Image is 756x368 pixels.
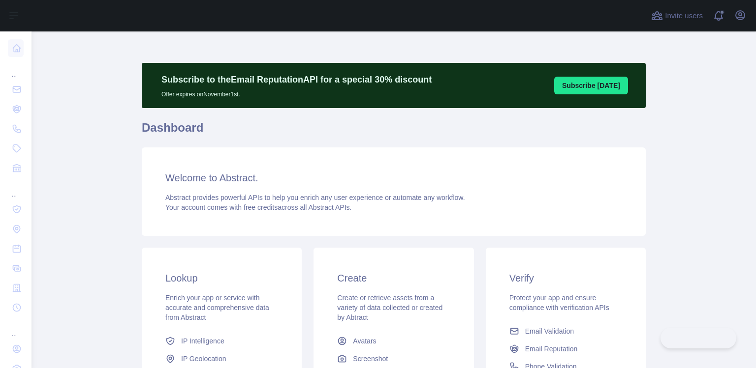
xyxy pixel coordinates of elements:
[244,203,278,211] span: free credits
[165,271,278,285] h3: Lookup
[353,354,388,364] span: Screenshot
[505,340,626,358] a: Email Reputation
[661,328,736,348] iframe: Toggle Customer Support
[505,322,626,340] a: Email Validation
[165,194,465,201] span: Abstract provides powerful APIs to help you enrich any user experience or automate any workflow.
[333,350,454,368] a: Screenshot
[554,77,628,94] button: Subscribe [DATE]
[509,271,622,285] h3: Verify
[181,336,224,346] span: IP Intelligence
[181,354,226,364] span: IP Geolocation
[8,59,24,79] div: ...
[509,294,609,311] span: Protect your app and ensure compliance with verification APIs
[161,86,432,98] p: Offer expires on November 1st.
[165,171,622,185] h3: Welcome to Abstract.
[8,318,24,338] div: ...
[161,350,282,368] a: IP Geolocation
[161,73,432,86] p: Subscribe to the Email Reputation API for a special 30 % discount
[525,344,578,354] span: Email Reputation
[333,332,454,350] a: Avatars
[337,294,442,321] span: Create or retrieve assets from a variety of data collected or created by Abtract
[353,336,376,346] span: Avatars
[649,8,705,24] button: Invite users
[165,294,269,321] span: Enrich your app or service with accurate and comprehensive data from Abstract
[525,326,574,336] span: Email Validation
[665,10,703,22] span: Invite users
[142,120,646,143] h1: Dashboard
[165,203,351,211] span: Your account comes with across all Abstract APIs.
[161,332,282,350] a: IP Intelligence
[337,271,450,285] h3: Create
[8,179,24,198] div: ...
